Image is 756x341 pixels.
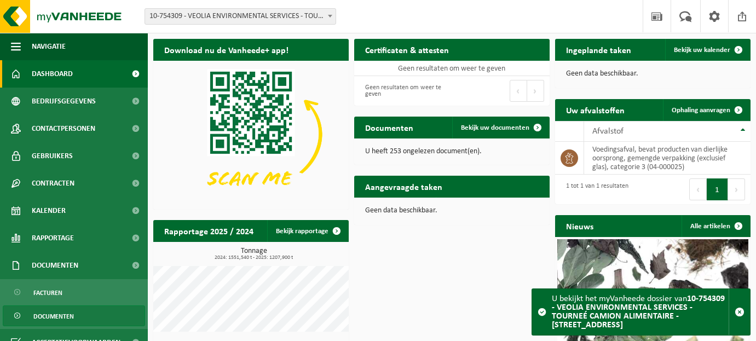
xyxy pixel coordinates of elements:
[153,61,349,207] img: Download de VHEPlus App
[360,79,447,103] div: Geen resultaten om weer te geven
[354,117,424,138] h2: Documenten
[527,80,544,102] button: Next
[552,289,729,335] div: U bekijkt het myVanheede dossier van
[461,124,529,131] span: Bekijk uw documenten
[33,282,62,303] span: Facturen
[145,9,336,24] span: 10-754309 - VEOLIA ENVIRONMENTAL SERVICES - TOURNEÉ CAMION ALIMENTAIRE - 5140 SOMBREFFE, RUE DE L...
[566,70,740,78] p: Geen data beschikbaar.
[555,99,636,120] h2: Uw afvalstoffen
[32,170,74,197] span: Contracten
[153,220,264,241] h2: Rapportage 2025 / 2024
[145,8,336,25] span: 10-754309 - VEOLIA ENVIRONMENTAL SERVICES - TOURNEÉ CAMION ALIMENTAIRE - 5140 SOMBREFFE, RUE DE L...
[584,142,751,175] td: voedingsafval, bevat producten van dierlijke oorsprong, gemengde verpakking (exclusief glas), cat...
[555,215,604,236] h2: Nieuws
[3,282,145,303] a: Facturen
[153,39,299,60] h2: Download nu de Vanheede+ app!
[707,178,728,200] button: 1
[672,107,730,114] span: Ophaling aanvragen
[159,247,349,261] h3: Tonnage
[592,127,624,136] span: Afvalstof
[354,39,460,60] h2: Certificaten & attesten
[32,224,74,252] span: Rapportage
[663,99,749,121] a: Ophaling aanvragen
[32,33,66,60] span: Navigatie
[32,88,96,115] span: Bedrijfsgegevens
[3,305,145,326] a: Documenten
[32,142,73,170] span: Gebruikers
[365,207,539,215] p: Geen data beschikbaar.
[689,178,707,200] button: Previous
[682,215,749,237] a: Alle artikelen
[552,294,725,330] strong: 10-754309 - VEOLIA ENVIRONMENTAL SERVICES - TOURNEÉ CAMION ALIMENTAIRE - [STREET_ADDRESS]
[674,47,730,54] span: Bekijk uw kalender
[452,117,549,138] a: Bekijk uw documenten
[32,197,66,224] span: Kalender
[33,306,74,327] span: Documenten
[32,252,78,279] span: Documenten
[510,80,527,102] button: Previous
[728,178,745,200] button: Next
[32,60,73,88] span: Dashboard
[555,39,642,60] h2: Ingeplande taken
[32,115,95,142] span: Contactpersonen
[354,176,453,197] h2: Aangevraagde taken
[267,220,348,242] a: Bekijk rapportage
[665,39,749,61] a: Bekijk uw kalender
[159,255,349,261] span: 2024: 1551,540 t - 2025: 1207,900 t
[365,148,539,155] p: U heeft 253 ongelezen document(en).
[354,61,550,76] td: Geen resultaten om weer te geven
[561,177,628,201] div: 1 tot 1 van 1 resultaten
